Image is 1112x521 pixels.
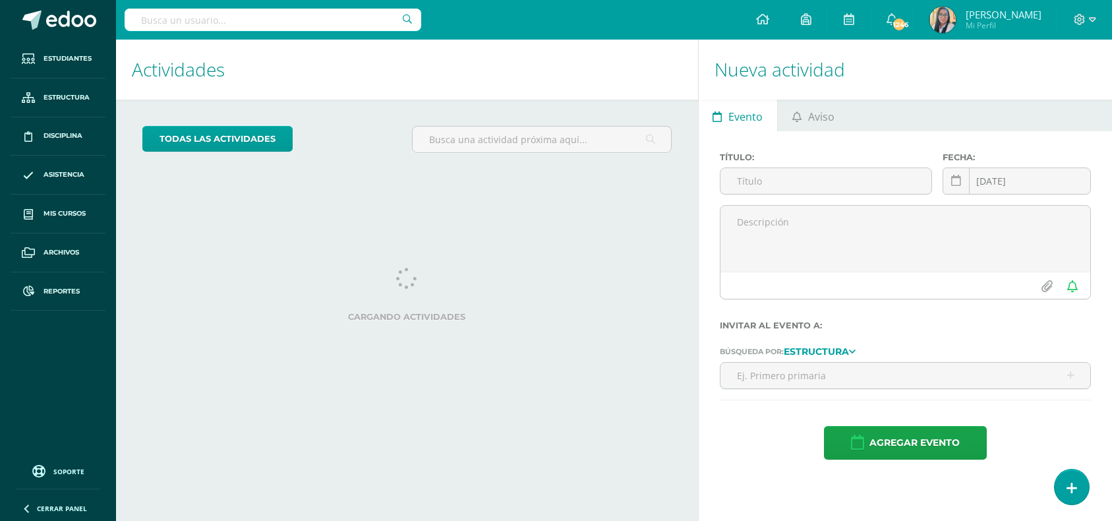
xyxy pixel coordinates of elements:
span: 1246 [892,17,906,32]
a: Aviso [778,100,848,131]
span: Disciplina [44,131,82,141]
input: Busca una actividad próxima aquí... [413,127,670,152]
h1: Nueva actividad [715,40,1096,100]
span: Búsqueda por: [720,347,784,356]
span: Asistencia [44,169,84,180]
input: Busca un usuario... [125,9,421,31]
a: Estructura [11,78,105,117]
span: Soporte [53,467,84,476]
img: 686a06a3bf1af68f69e33fbdca467678.png [929,7,956,33]
input: Fecha de entrega [943,168,1090,194]
label: Invitar al evento a: [720,321,1091,330]
a: Evento [699,100,777,131]
a: Archivos [11,233,105,272]
span: Agregar evento [869,427,960,459]
label: Fecha: [943,152,1091,162]
span: Cerrar panel [37,504,87,513]
input: Ej. Primero primaria [720,363,1090,388]
span: [PERSON_NAME] [966,8,1041,21]
span: Estructura [44,92,90,103]
a: Reportes [11,272,105,311]
a: Asistencia [11,156,105,195]
a: Mis cursos [11,195,105,233]
span: Aviso [808,101,834,133]
a: todas las Actividades [142,126,293,152]
h1: Actividades [132,40,682,100]
span: Mi Perfil [966,20,1041,31]
a: Estudiantes [11,40,105,78]
label: Cargando actividades [142,312,672,322]
span: Estudiantes [44,53,92,64]
strong: Estructura [784,346,849,357]
span: Archivos [44,247,79,258]
button: Agregar evento [824,426,987,460]
a: Disciplina [11,117,105,156]
span: Reportes [44,286,80,297]
label: Título: [720,152,932,162]
a: Estructura [784,346,856,355]
input: Título [720,168,931,194]
span: Mis cursos [44,208,86,219]
span: Evento [728,101,763,133]
a: Soporte [16,462,100,479]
